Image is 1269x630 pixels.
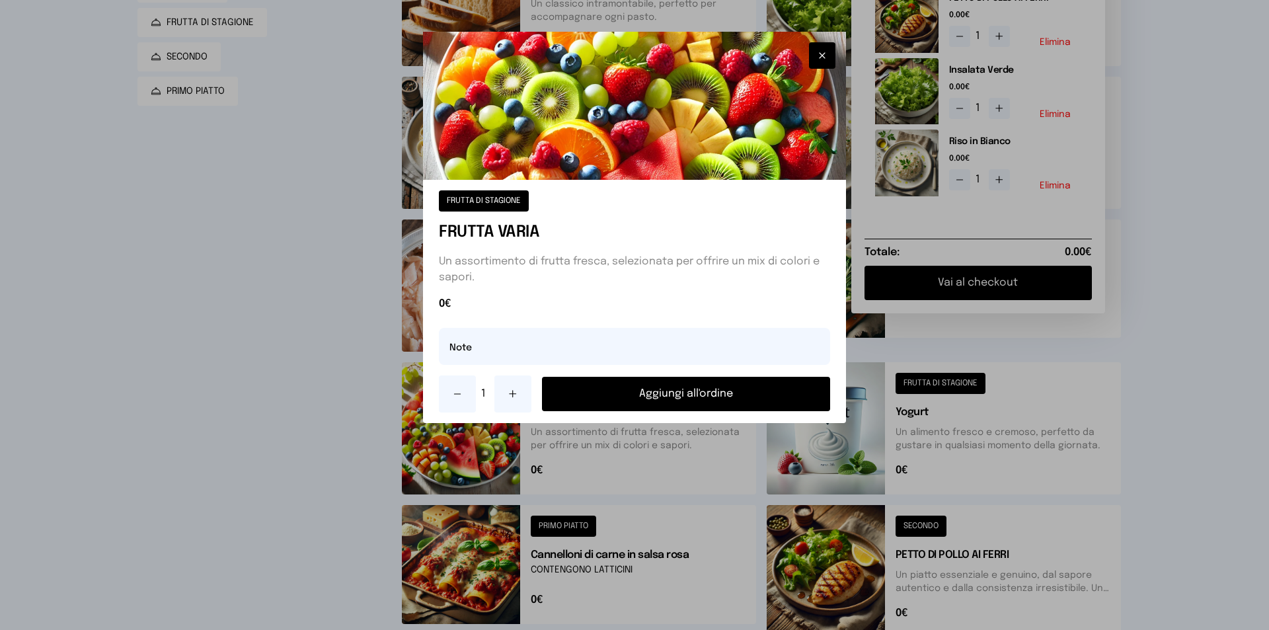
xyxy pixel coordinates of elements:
[423,32,846,180] img: FRUTTA VARIA
[439,222,830,243] h1: FRUTTA VARIA
[542,377,830,411] button: Aggiungi all'ordine
[481,386,489,402] span: 1
[439,296,830,312] span: 0€
[439,254,830,286] p: Un assortimento di frutta fresca, selezionata per offrire un mix di colori e sapori.
[439,190,529,212] button: FRUTTA DI STAGIONE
